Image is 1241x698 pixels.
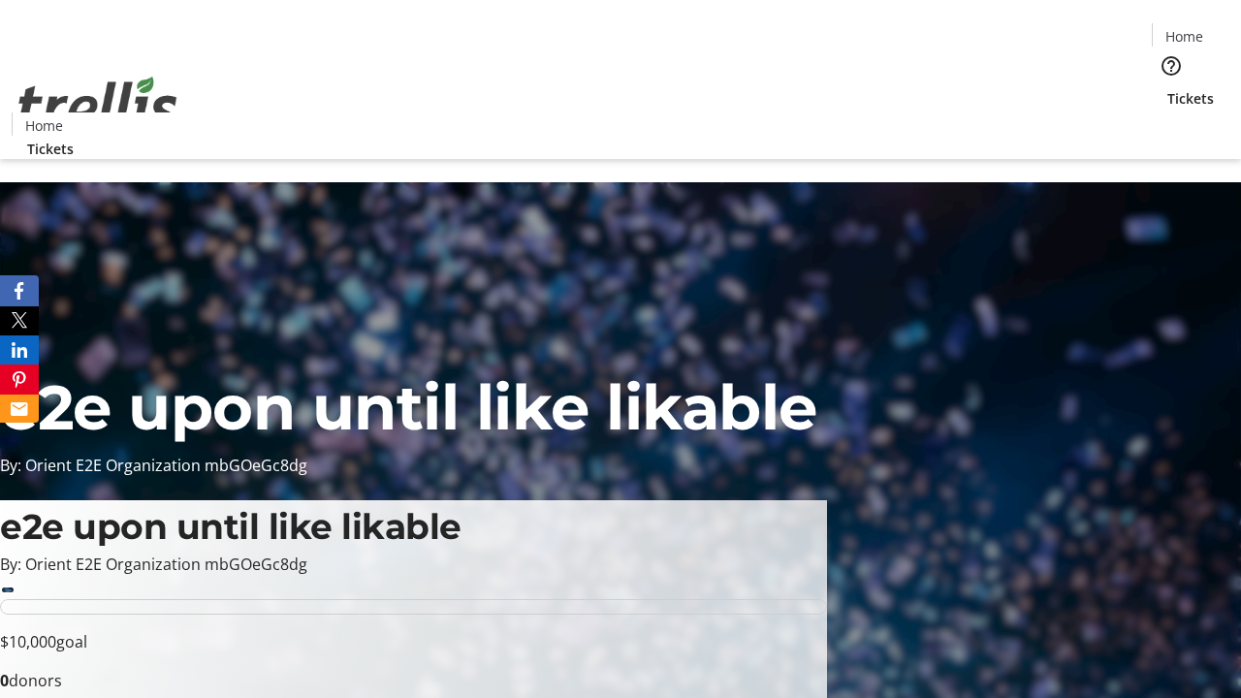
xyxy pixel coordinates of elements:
[27,139,74,159] span: Tickets
[12,55,184,152] img: Orient E2E Organization mbGOeGc8dg's Logo
[12,139,89,159] a: Tickets
[1152,88,1229,109] a: Tickets
[25,115,63,136] span: Home
[13,115,75,136] a: Home
[1152,109,1191,147] button: Cart
[1153,26,1215,47] a: Home
[1165,26,1203,47] span: Home
[1152,47,1191,85] button: Help
[1167,88,1214,109] span: Tickets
